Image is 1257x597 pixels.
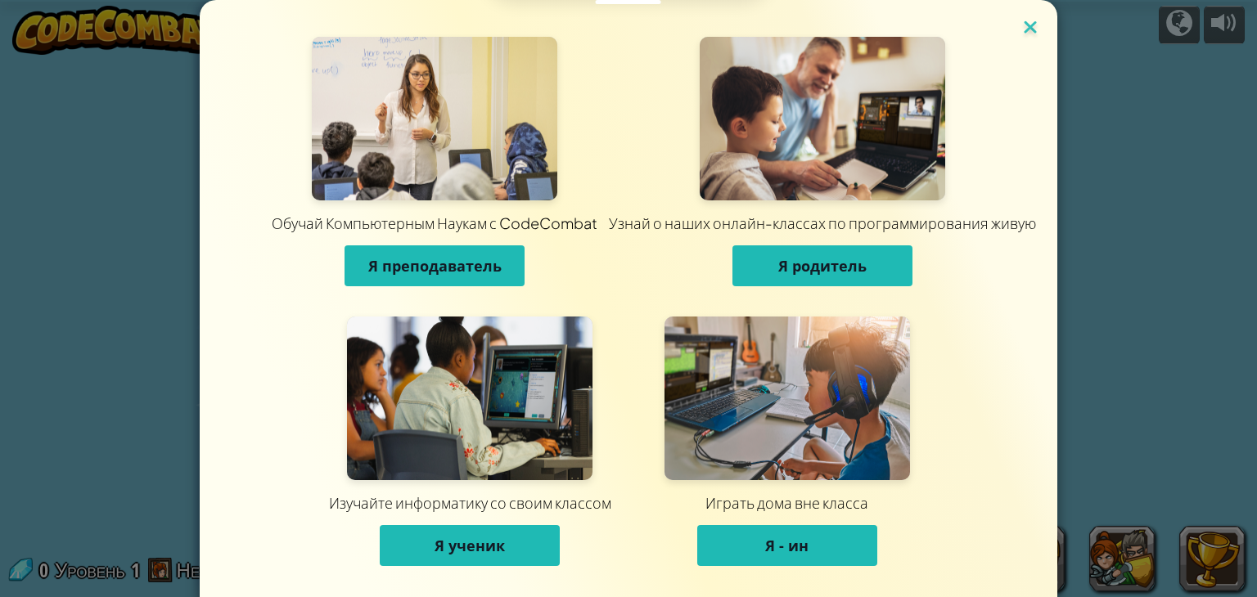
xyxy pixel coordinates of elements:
img: Для учеников [347,316,592,480]
button: Я преподаватель [345,245,525,286]
font: Узнай о наших онлайн-классах по программирования живую [609,213,1036,232]
font: Я преподаватель [368,256,502,276]
font: Изучайте информатику со своим классом [329,493,611,512]
font: Я - ин [765,536,809,555]
img: Для Педагогов [312,37,557,200]
font: Я ученик [435,536,505,555]
button: Я ученик [380,525,560,566]
button: Я родитель [732,245,912,286]
font: Я родитель [778,256,867,276]
button: Я - ин [697,525,877,566]
img: Для индивидуального использования [665,316,910,480]
font: Обучай Компьютерным Наукам с CodeCombat [272,213,597,232]
font: Играть дома вне класса [705,493,868,512]
img: значок закрытия [1020,16,1041,41]
img: Для Родителей [700,37,945,200]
